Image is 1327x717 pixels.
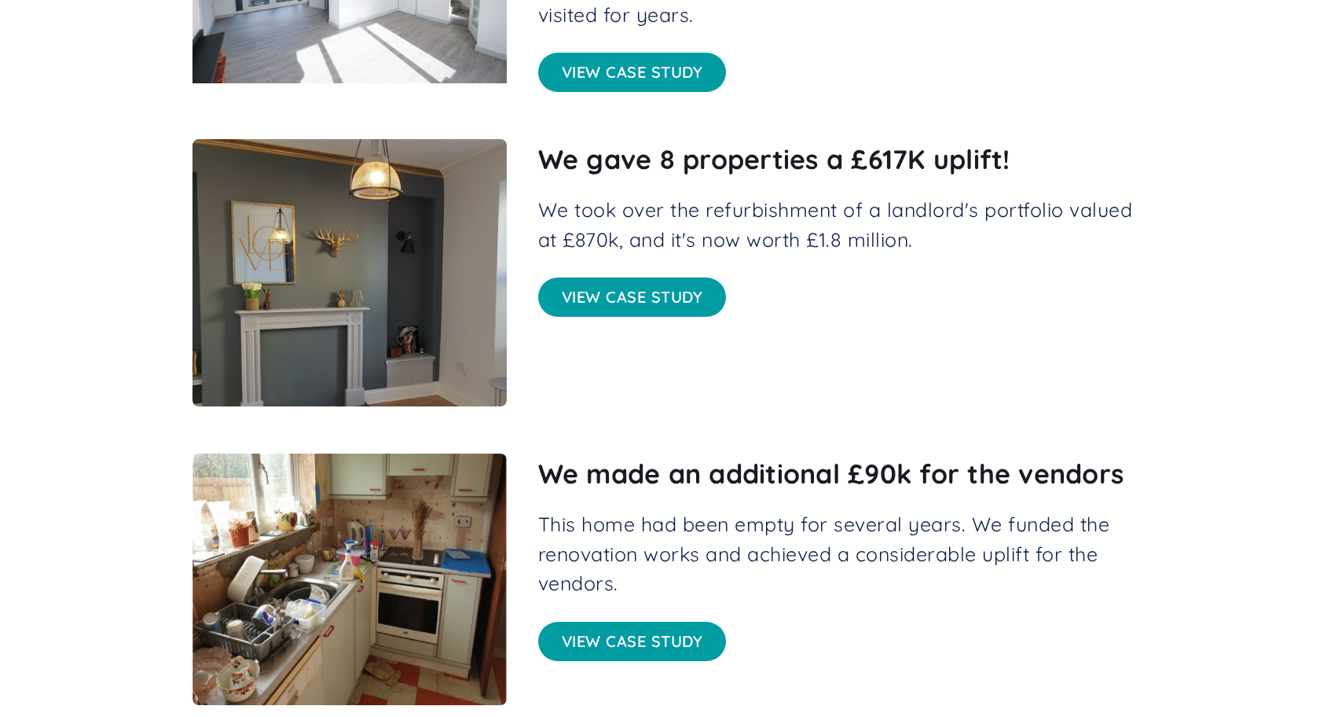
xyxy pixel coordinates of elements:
h2: We gave 8 properties a £617K uplift! [538,139,1135,179]
a: View case study [538,53,727,92]
p: We took over the refurbishment of a landlord's portfolio valued at £870k, and it's now worth £1.8... [538,195,1135,254]
p: This home had been empty for several years. We funded the renovation works and achieved a conside... [538,509,1135,598]
a: View case study [538,622,727,661]
h2: We made an additional £90k for the vendors [538,454,1135,494]
a: View case study [538,278,727,317]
